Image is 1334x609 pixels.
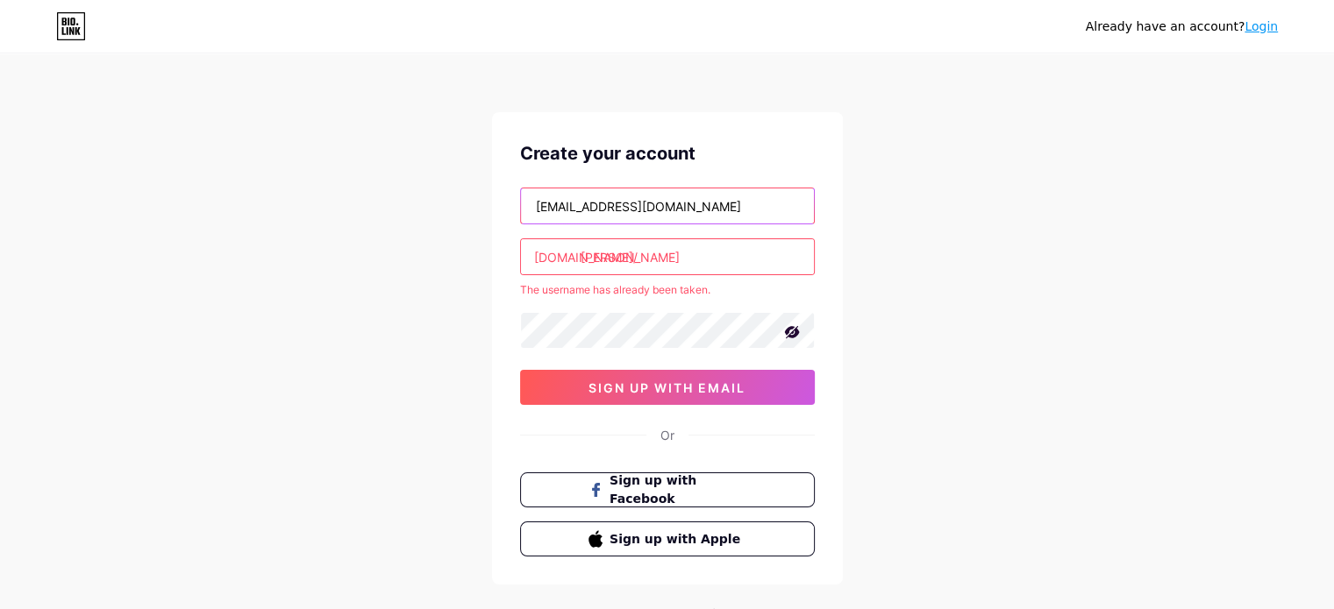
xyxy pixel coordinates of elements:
[610,530,745,549] span: Sign up with Apple
[520,472,815,507] button: Sign up with Facebook
[660,426,674,444] div: Or
[520,370,815,405] button: sign up with email
[589,380,745,395] span: sign up with email
[1086,18,1278,36] div: Already have an account?
[521,188,814,223] input: Email
[520,282,815,298] div: The username has already been taken.
[610,471,745,508] span: Sign up with Facebook
[520,521,815,556] button: Sign up with Apple
[521,239,814,274] input: username
[1245,19,1278,33] a: Login
[520,140,815,166] div: Create your account
[534,248,638,266] div: [DOMAIN_NAME]/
